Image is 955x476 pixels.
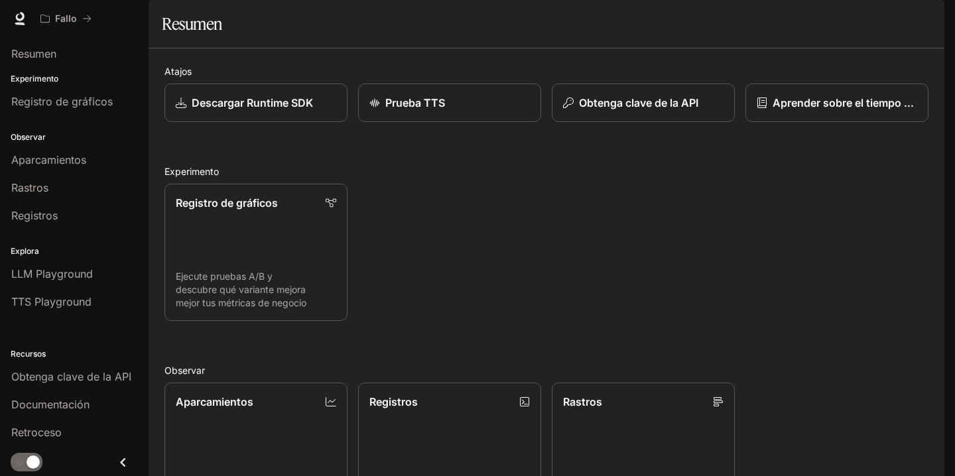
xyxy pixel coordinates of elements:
h1: Resumen [162,11,222,37]
p: Fallo [55,13,77,25]
a: Descargar Runtime SDK [164,84,348,122]
h2: Observar [164,363,928,377]
p: Obtenga clave de la API [579,95,698,111]
p: Aparcamientos [176,394,253,410]
p: Aprender sobre el tiempo de carrera [773,95,917,111]
p: Descargar Runtime SDK [192,95,313,111]
p: Rastros [563,394,602,410]
p: Prueba TTS [385,95,445,111]
p: Registro de gráficos [176,195,278,211]
p: Registros [369,394,418,410]
h2: Atajos [164,64,928,78]
h2: Experimento [164,164,928,178]
a: Registro de gráficosEjecute pruebas A/B y descubre qué variante mejora mejor tus métricas de negocio [164,184,348,321]
a: Prueba TTS [358,84,541,122]
button: Todos los espacios de trabajo [34,5,97,32]
button: Obtenga clave de la API [552,84,735,122]
a: Aprender sobre el tiempo de carrera [745,84,928,122]
p: Ejecute pruebas A/B y descubre qué variante mejora mejor tus métricas de negocio [176,270,336,310]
